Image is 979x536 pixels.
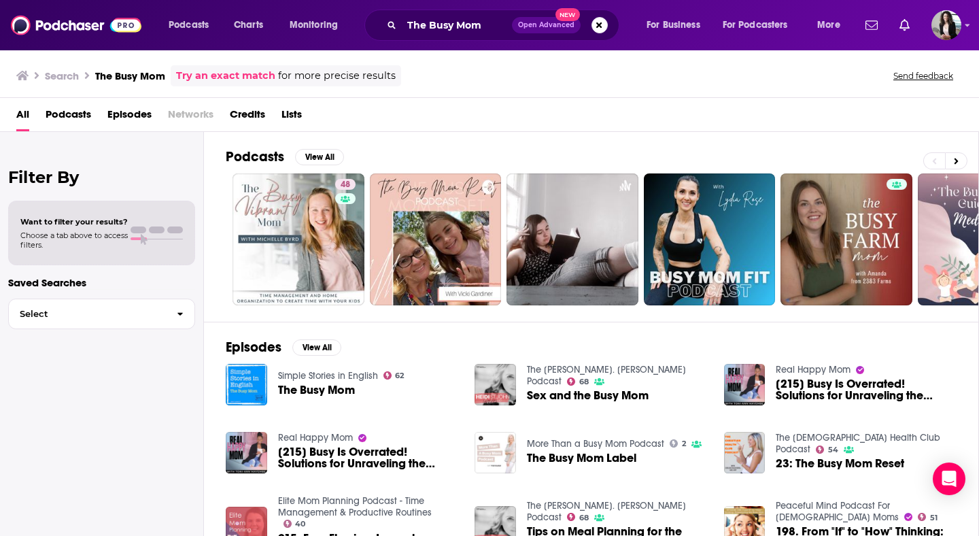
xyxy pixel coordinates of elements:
[567,378,589,386] a: 68
[335,179,356,190] a: 48
[670,439,686,448] a: 2
[278,446,459,469] a: [215] Busy Is Overrated! Solutions for Unraveling the "Busy" Mom Life
[20,217,128,227] span: Want to filter your results?
[278,384,355,396] a: The Busy Mom
[933,463,965,495] div: Open Intercom Messenger
[527,452,636,464] a: The Busy Mom Label
[8,299,195,329] button: Select
[278,495,432,518] a: Elite Mom Planning Podcast - Time Management & Productive Routines
[930,515,938,521] span: 51
[233,173,364,305] a: 48
[225,14,271,36] a: Charts
[776,364,851,375] a: Real Happy Mom
[931,10,961,40] img: User Profile
[723,16,788,35] span: For Podcasters
[918,513,938,521] a: 51
[808,14,857,36] button: open menu
[9,309,166,318] span: Select
[226,432,267,473] img: [215] Busy Is Overrated! Solutions for Unraveling the "Busy" Mom Life
[894,14,915,37] a: Show notifications dropdown
[169,16,209,35] span: Podcasts
[278,370,378,382] a: Simple Stories in English
[45,69,79,82] h3: Search
[931,10,961,40] span: Logged in as ElizabethCole
[280,14,356,36] button: open menu
[889,70,957,82] button: Send feedback
[579,515,589,521] span: 68
[226,364,267,405] img: The Busy Mom
[46,103,91,131] a: Podcasts
[11,12,141,38] img: Podchaser - Follow, Share and Rate Podcasts
[8,167,195,187] h2: Filter By
[402,14,512,36] input: Search podcasts, credits, & more...
[527,438,664,450] a: More Than a Busy Mom Podcast
[776,432,940,455] a: The Christian Health Club Podcast
[159,14,226,36] button: open menu
[475,364,516,405] img: Sex and the Busy Mom
[637,14,717,36] button: open menu
[527,390,649,401] span: Sex and the Busy Mom
[682,441,686,447] span: 2
[292,339,341,356] button: View All
[20,231,128,250] span: Choose a tab above to access filters.
[295,149,344,165] button: View All
[168,103,213,131] span: Networks
[776,500,899,523] a: Peaceful Mind Podcast For Catholic Moms
[518,22,574,29] span: Open Advanced
[527,500,686,523] a: The Heidi St. John Podcast
[226,148,344,165] a: PodcastsView All
[579,379,589,385] span: 68
[281,103,302,131] a: Lists
[724,364,766,405] img: [215] Busy Is Overrated! Solutions for Unraveling the "Busy" Mom Life
[290,16,338,35] span: Monitoring
[226,339,341,356] a: EpisodesView All
[176,68,275,84] a: Try an exact match
[230,103,265,131] span: Credits
[284,520,306,528] a: 40
[776,378,957,401] a: [215] Busy Is Overrated! Solutions for Unraveling the "Busy" Mom Life
[107,103,152,131] a: Episodes
[828,447,838,453] span: 54
[16,103,29,131] a: All
[714,14,808,36] button: open menu
[383,371,405,380] a: 62
[226,148,284,165] h2: Podcasts
[816,446,838,454] a: 54
[647,16,700,35] span: For Business
[278,68,396,84] span: for more precise results
[776,458,904,469] a: 23: The Busy Mom Reset
[475,432,516,473] img: The Busy Mom Label
[817,16,840,35] span: More
[377,10,632,41] div: Search podcasts, credits, & more...
[341,178,350,192] span: 48
[234,16,263,35] span: Charts
[226,339,281,356] h2: Episodes
[555,8,580,21] span: New
[278,432,353,443] a: Real Happy Mom
[931,10,961,40] button: Show profile menu
[395,373,404,379] span: 62
[527,364,686,387] a: The Heidi St. John Podcast
[567,513,589,521] a: 68
[724,432,766,473] img: 23: The Busy Mom Reset
[295,521,305,527] span: 40
[8,276,195,289] p: Saved Searches
[860,14,883,37] a: Show notifications dropdown
[95,69,165,82] h3: The Busy Mom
